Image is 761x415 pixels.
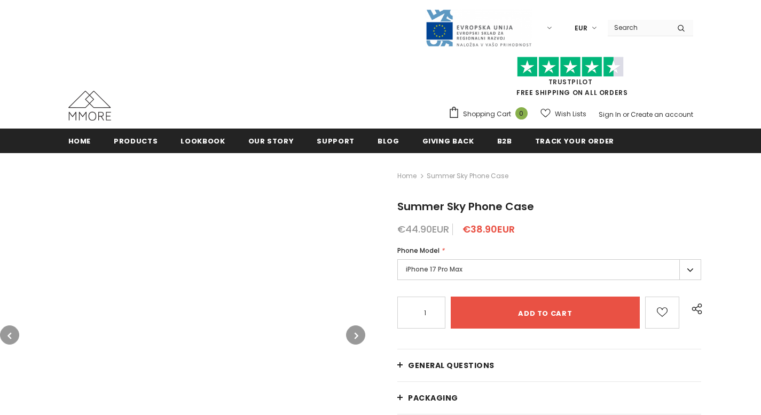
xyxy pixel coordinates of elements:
[181,129,225,153] a: Lookbook
[397,246,440,255] span: Phone Model
[535,129,614,153] a: Track your order
[397,222,449,236] span: €44.90EUR
[631,110,693,119] a: Create an account
[408,393,458,403] span: PACKAGING
[248,129,294,153] a: Our Story
[114,136,158,146] span: Products
[422,129,474,153] a: Giving back
[425,9,532,47] img: Javni Razpis
[378,129,399,153] a: Blog
[114,129,158,153] a: Products
[68,136,91,146] span: Home
[317,136,355,146] span: support
[181,136,225,146] span: Lookbook
[548,77,593,86] a: Trustpilot
[599,110,621,119] a: Sign In
[397,170,417,182] a: Home
[397,382,701,414] a: PACKAGING
[397,259,701,280] label: iPhone 17 Pro Max
[540,105,586,123] a: Wish Lists
[68,129,91,153] a: Home
[555,109,586,119] span: Wish Lists
[425,23,532,32] a: Javni Razpis
[427,170,508,182] span: Summer Sky Phone Case
[575,23,587,34] span: EUR
[68,91,111,121] img: MMORE Cases
[248,136,294,146] span: Our Story
[462,222,515,236] span: €38.90EUR
[451,297,640,329] input: Add to cart
[497,136,512,146] span: B2B
[448,106,533,122] a: Shopping Cart 0
[497,129,512,153] a: B2B
[535,136,614,146] span: Track your order
[623,110,629,119] span: or
[608,20,669,35] input: Search Site
[397,349,701,381] a: General Questions
[422,136,474,146] span: Giving back
[517,57,624,77] img: Trust Pilot Stars
[317,129,355,153] a: support
[397,199,534,214] span: Summer Sky Phone Case
[448,61,693,97] span: FREE SHIPPING ON ALL ORDERS
[515,107,528,119] span: 0
[463,109,511,119] span: Shopping Cart
[378,136,399,146] span: Blog
[408,360,495,371] span: General Questions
